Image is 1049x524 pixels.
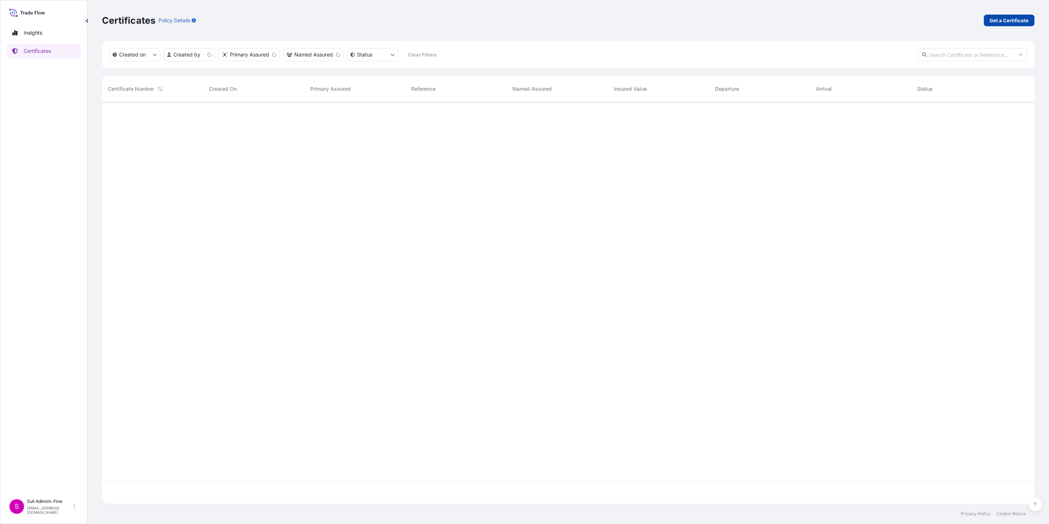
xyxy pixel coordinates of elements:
p: Named Assured [294,51,333,58]
span: S [15,503,19,510]
button: createdBy Filter options [164,48,215,61]
p: Created on [119,51,146,58]
a: Certificates [6,44,81,58]
button: cargoOwner Filter options [283,48,343,61]
span: Created On [209,85,237,93]
a: Insights [6,26,81,40]
span: Reference [411,85,436,93]
p: [EMAIL_ADDRESS][DOMAIN_NAME] [27,506,72,515]
span: Primary Assured [310,85,351,93]
button: Sort [156,85,164,93]
p: Suli Adimim-Fine [27,498,72,504]
p: Policy Details [158,17,190,24]
p: Certificates [24,47,51,55]
button: certificateStatus Filter options [347,48,398,61]
input: Search Certificate or Reference... [918,48,1027,61]
span: Status [917,85,933,93]
p: Status [357,51,372,58]
button: createdOn Filter options [109,48,160,61]
button: Clear Filters [402,49,443,60]
a: Privacy Policy [961,511,991,517]
p: Primary Assured [230,51,269,58]
p: Certificates [102,15,156,26]
p: Created by [173,51,200,58]
button: distributor Filter options [219,48,280,61]
span: Arrival [816,85,832,93]
span: Departure [715,85,739,93]
span: Certificate Number [108,85,154,93]
p: Clear Filters [408,51,437,58]
p: Insights [24,29,42,36]
a: Cookie Notice [997,511,1026,517]
a: Get a Certificate [984,15,1034,26]
span: Insured Value [614,85,647,93]
span: Named Assured [512,85,552,93]
p: Get a Certificate [990,17,1029,24]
